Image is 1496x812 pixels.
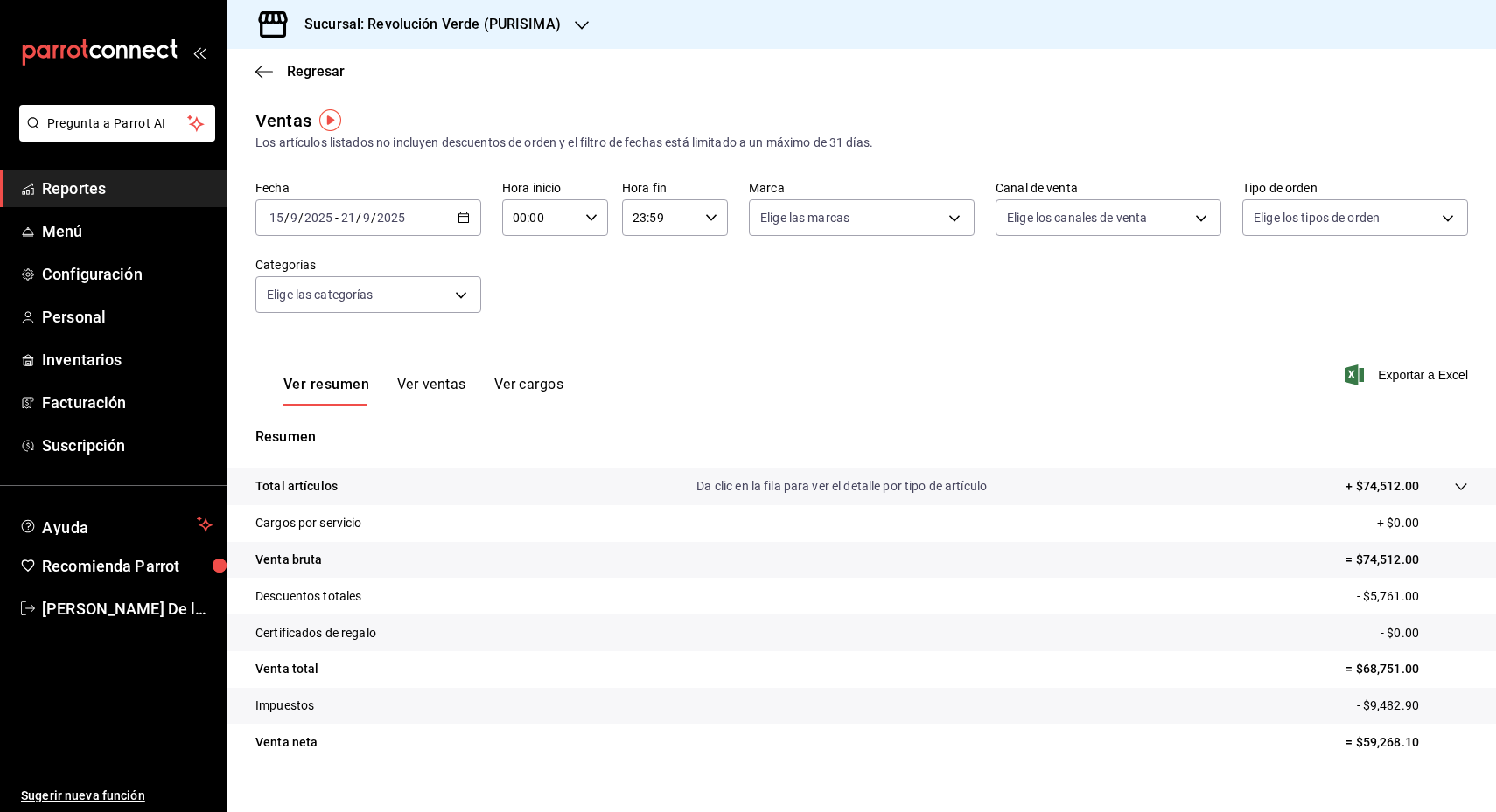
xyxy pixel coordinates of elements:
[283,376,369,406] button: Ver resumen
[42,348,213,371] span: Inventarios
[362,211,371,225] input: --
[356,211,361,225] span: /
[298,211,304,225] span: /
[42,434,213,457] span: Suscripción
[696,477,987,496] p: Da clic en la fila para ver el detalle por tipo de artículo
[255,427,1468,448] p: Resumen
[255,587,361,606] p: Descuentos totales
[255,134,1468,152] div: Los artículos listados no incluyen descuentos de orden y el filtro de fechas está limitado a un m...
[1346,477,1419,496] p: + $74,512.00
[12,127,215,145] a: Pregunta a Parrot AI
[1381,624,1468,642] p: - $0.00
[255,63,345,80] button: Regresar
[42,219,213,243] span: Menú
[1346,551,1468,569] p: = $74,512.00
[376,211,406,225] input: ----
[192,45,206,59] button: open_drawer_menu
[335,211,339,225] span: -
[42,391,213,414] span: Facturación
[42,597,213,621] span: [PERSON_NAME] De la [PERSON_NAME]
[622,182,728,194] label: Hora fin
[1254,209,1380,226] span: Elige los tipos de orden
[319,109,341,131] img: Tooltip marker
[760,209,849,226] span: Elige las marcas
[371,211,376,225] span: /
[21,787,213,805] span: Sugerir nueva función
[42,177,213,200] span: Reportes
[42,554,213,578] span: Recomienda Parrot
[255,551,322,569] p: Venta bruta
[1007,209,1147,226] span: Elige los canales de venta
[47,115,188,133] span: Pregunta a Parrot AI
[340,211,356,225] input: --
[290,211,298,225] input: --
[42,305,213,329] span: Personal
[255,182,481,194] label: Fecha
[255,477,338,496] p: Total artículos
[1346,660,1468,678] p: = $68,751.00
[304,211,333,225] input: ----
[283,376,563,406] div: navigation tabs
[255,660,318,678] p: Venta total
[494,376,564,406] button: Ver cargos
[996,182,1221,194] label: Canal de venta
[267,286,374,303] span: Elige las categorías
[255,697,314,715] p: Impuestos
[290,14,561,35] h3: Sucursal: Revolución Verde (PURISIMA)
[1357,587,1468,606] p: - $5,761.00
[1242,182,1468,194] label: Tipo de orden
[269,211,284,225] input: --
[42,514,190,535] span: Ayuda
[255,733,318,752] p: Venta neta
[255,624,376,642] p: Certificados de regalo
[1357,697,1468,715] p: - $9,482.90
[502,182,608,194] label: Hora inicio
[1377,514,1468,532] p: + $0.00
[255,514,362,532] p: Cargos por servicio
[1346,733,1468,752] p: = $59,268.10
[19,105,215,142] button: Pregunta a Parrot AI
[749,182,975,194] label: Marca
[42,262,213,286] span: Configuración
[284,211,290,225] span: /
[287,63,345,80] span: Regresar
[1348,364,1468,385] button: Exportar a Excel
[255,108,311,134] div: Ventas
[397,376,466,406] button: Ver ventas
[255,259,481,271] label: Categorías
